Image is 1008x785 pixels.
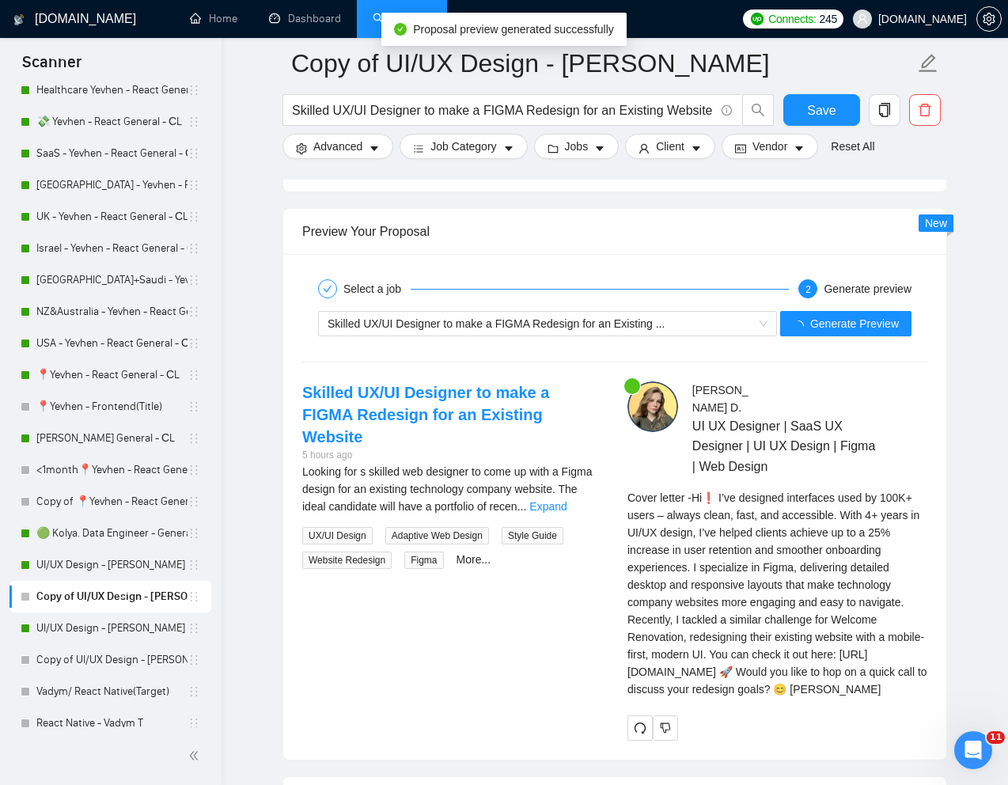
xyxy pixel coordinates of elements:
[188,116,200,128] span: holder
[565,138,589,155] span: Jobs
[413,142,424,154] span: bars
[188,559,200,571] span: holder
[36,233,188,264] a: Israel - Yevhen - React General - СL
[743,103,773,117] span: search
[323,284,332,294] span: check
[9,201,211,233] li: UK - Yevhen - React General - СL
[36,518,188,549] a: 🟢 Kolya. Data Engineer - General
[36,423,188,454] a: [PERSON_NAME] General - СL
[9,169,211,201] li: Switzerland - Yevhen - React General - СL
[722,134,818,159] button: idcardVendorcaret-down
[282,134,393,159] button: settingAdvancedcaret-down
[529,500,567,513] a: Expand
[805,284,811,295] span: 2
[783,94,860,126] button: Save
[548,142,559,154] span: folder
[302,527,373,544] span: UX/UI Design
[9,549,211,581] li: UI/UX Design - Mariana Derevianko
[653,715,678,741] button: dislike
[188,305,200,318] span: holder
[188,685,200,698] span: holder
[534,134,620,159] button: folderJobscaret-down
[660,722,671,734] span: dislike
[188,179,200,192] span: holder
[394,23,407,36] span: check-circle
[751,13,764,25] img: upwork-logo.png
[343,279,411,298] div: Select a job
[36,454,188,486] a: <1month📍Yevhen - React General - СL
[188,527,200,540] span: holder
[9,296,211,328] li: NZ&Australia - Yevhen - React General - СL
[36,328,188,359] a: USA - Yevhen - React General - СL
[954,731,992,769] iframe: Intercom live chat
[627,489,927,698] div: Remember that the client will see only the first two lines of your cover letter.
[188,369,200,381] span: holder
[976,6,1002,32] button: setting
[9,581,211,612] li: Copy of UI/UX Design - Mariana Derevianko
[628,722,652,734] span: redo
[976,13,1002,25] a: setting
[328,317,665,330] span: Skilled UX/UI Designer to make a FIGMA Redesign for an Existing ...
[735,142,746,154] span: idcard
[9,612,211,644] li: UI/UX Design - Natalia
[807,100,836,120] span: Save
[627,381,678,432] img: c1wNMBYk8TNjky2mGwUv4oykIOUU10lJO9_P212hhq1jqH4BNJCl_mBGyCtj1Z1yR7
[385,527,489,544] span: Adaptive Web Design
[190,12,237,25] a: homeHome
[824,279,911,298] div: Generate preview
[188,717,200,730] span: holder
[457,553,491,566] a: More...
[780,311,911,336] button: Generate Preview
[9,486,211,518] li: Copy of 📍Yevhen - React General - СL
[296,142,307,154] span: setting
[13,7,25,32] img: logo
[36,169,188,201] a: [GEOGRAPHIC_DATA] - Yevhen - React General - СL
[373,12,431,25] a: searchScanner
[36,391,188,423] a: 📍Yevhen - Frontend(Title)
[692,416,881,476] span: UI UX Designer | SaaS UX Designer | UI UX Design | Figma | Web Design
[188,590,200,603] span: holder
[9,676,211,707] li: Vadym/ React Native(Target)
[302,552,392,569] span: Website Redesign
[656,138,684,155] span: Client
[752,138,787,155] span: Vendor
[9,74,211,106] li: Healthcare Yevhen - React General - СL
[36,106,188,138] a: 💸 Yevhen - React General - СL
[36,138,188,169] a: SaaS - Yevhen - React General - СL
[369,142,380,154] span: caret-down
[925,217,947,229] span: New
[188,432,200,445] span: holder
[9,233,211,264] li: Israel - Yevhen - React General - СL
[987,731,1005,744] span: 11
[820,10,837,28] span: 245
[9,106,211,138] li: 💸 Yevhen - React General - СL
[869,94,900,126] button: copy
[502,527,563,544] span: Style Guide
[302,465,593,513] span: Looking for s skilled web designer to come up with a Figma design for an existing technology comp...
[36,707,188,739] a: React Native - Vadym T
[810,315,899,332] span: Generate Preview
[9,138,211,169] li: SaaS - Yevhen - React General - СL
[768,10,816,28] span: Connects:
[292,100,714,120] input: Search Freelance Jobs...
[413,23,614,36] span: Proposal preview generated successfully
[503,142,514,154] span: caret-down
[910,103,940,117] span: delete
[517,500,527,513] span: ...
[594,142,605,154] span: caret-down
[400,134,527,159] button: barsJob Categorycaret-down
[36,581,188,612] a: Copy of UI/UX Design - [PERSON_NAME]
[977,13,1001,25] span: setting
[302,448,602,463] div: 5 hours ago
[36,296,188,328] a: NZ&Australia - Yevhen - React General - СL
[9,707,211,739] li: React Native - Vadym T
[831,138,874,155] a: Reset All
[9,391,211,423] li: 📍Yevhen - Frontend(Title)
[9,518,211,549] li: 🟢 Kolya. Data Engineer - General
[36,644,188,676] a: Copy of UI/UX Design - [PERSON_NAME]
[36,486,188,518] a: Copy of 📍Yevhen - React General - СL
[9,423,211,454] li: ANTON - React General - СL
[188,495,200,508] span: holder
[36,549,188,581] a: UI/UX Design - [PERSON_NAME]
[36,264,188,296] a: [GEOGRAPHIC_DATA]+Saudi - Yevhen - React General - СL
